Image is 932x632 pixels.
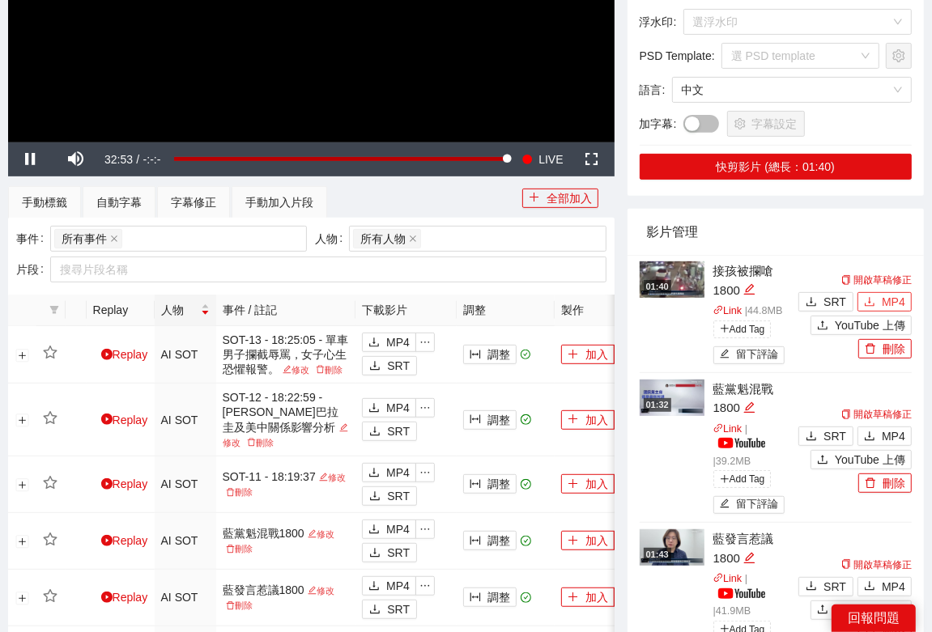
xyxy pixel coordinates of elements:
span: download [369,360,381,373]
a: Replay [101,591,148,604]
span: column-width [470,414,481,426]
div: 手動標籤 [22,193,67,211]
span: link [713,573,724,583]
th: 下載影片 [355,295,457,326]
span: download [369,604,381,617]
label: 人物 [315,226,349,252]
button: downloadSRT [362,486,417,506]
span: star [43,411,57,426]
a: 修改 [304,586,338,596]
span: copy [841,275,851,285]
button: ellipsis [614,474,633,494]
span: download [368,467,380,480]
div: SOT-13 - 18:25:05 - 單車男子攔截辱罵，女子心生恐懼報警。 [223,333,350,377]
button: plus加入 [561,345,615,364]
span: ellipsis [416,524,434,535]
a: Replay [101,477,148,490]
img: 3b998898-b13f-4307-9875-77c76f302147.jpg [640,380,704,416]
span: star [43,589,57,604]
button: ellipsis [415,520,435,539]
div: AI SOT [161,532,210,549]
a: 修改 [279,365,313,375]
button: 快剪影片 (總長：01:40) [640,154,912,180]
span: play-circle [101,478,113,490]
span: delete [865,477,876,490]
span: Add Tag [713,470,772,488]
div: SOT-12 - 18:22:59 - [PERSON_NAME]巴拉圭及美中關係影響分析 [223,390,350,449]
span: plus [720,474,730,484]
span: LIVE [538,142,563,176]
button: 展開行 [15,414,28,427]
span: column-width [470,478,481,491]
span: MP4 [882,427,905,445]
span: check-circle [521,479,531,490]
a: 刪除 [313,365,346,375]
span: edit [720,498,730,511]
span: 人物 [161,301,198,319]
button: Pause [8,142,53,176]
button: downloadSRT [362,422,417,441]
span: MP4 [386,520,410,538]
a: 開啟草稿修正 [841,274,912,286]
span: download [806,580,817,593]
span: 語言 : [640,81,666,99]
div: AI SOT [161,475,210,493]
span: column-width [470,592,481,604]
button: edit留下評論 [713,346,785,364]
span: edit [319,473,328,481]
a: Replay [101,348,148,361]
a: 修改 [304,529,338,539]
span: SRT [387,600,410,618]
button: Mute [53,142,99,176]
span: plus [568,592,579,604]
span: MP4 [386,333,410,351]
span: link [713,305,724,316]
button: ellipsis [415,333,435,352]
span: plus [568,414,579,426]
span: SRT [387,357,410,375]
div: 藍黨魁混戰1800 [223,526,350,555]
span: SRT [823,293,846,311]
div: AI SOT [161,346,210,363]
span: 中文 [682,78,902,102]
button: column-width調整 [463,345,517,364]
span: filter [49,305,59,315]
span: check-circle [521,414,531,425]
div: 01:32 [644,398,671,412]
span: delete [865,343,876,356]
span: download [369,426,381,439]
div: 回報問題 [832,604,916,632]
button: downloadSRT [362,600,417,619]
button: Fullscreen [569,142,615,176]
a: linkLink [713,423,743,435]
span: download [368,402,380,415]
span: SRT [387,544,410,562]
span: column-width [470,349,481,362]
button: Seek to live, currently playing live [516,142,568,176]
button: edit留下評論 [713,496,785,514]
div: AI SOT [161,411,210,429]
span: close [409,235,417,243]
a: 修改 [223,423,348,447]
span: download [806,296,817,309]
div: 影片管理 [647,209,904,255]
button: ellipsis [614,587,633,607]
th: Replay [87,295,155,326]
span: edit [339,423,348,432]
span: edit [308,529,317,538]
span: plus [568,535,579,548]
span: PSD Template : [640,47,715,65]
span: star [43,346,57,360]
th: 調整 [457,295,555,326]
span: play-circle [101,535,113,546]
span: MP4 [386,399,410,417]
span: -:-:- [143,153,161,166]
button: column-width調整 [463,587,517,607]
div: 自動字幕 [96,193,142,211]
button: setting字幕設定 [727,111,805,137]
div: 藍發言惹議1800 [713,529,795,567]
label: 片段 [16,257,50,282]
button: downloadSRT [362,543,417,562]
div: 藍黨魁混戰1800 [713,380,795,418]
span: edit [743,283,755,295]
